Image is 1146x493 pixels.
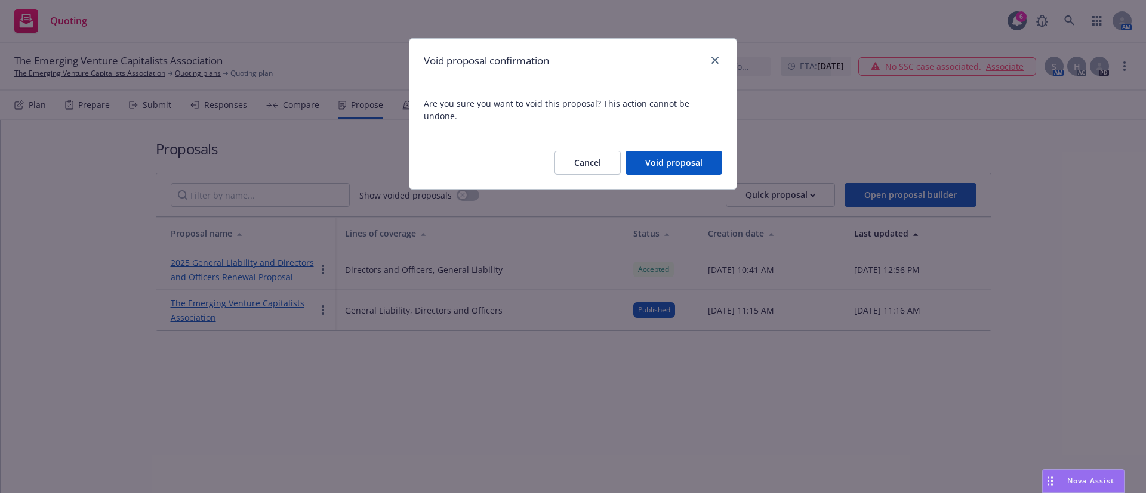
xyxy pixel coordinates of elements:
span: Nova Assist [1067,476,1114,486]
button: Void proposal [626,151,722,175]
div: Drag to move [1043,470,1058,492]
button: Cancel [554,151,621,175]
span: Are you sure you want to void this proposal? This action cannot be undone. [424,98,689,122]
a: close [708,53,722,67]
h1: Void proposal confirmation [424,53,549,69]
button: Nova Assist [1042,469,1125,493]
